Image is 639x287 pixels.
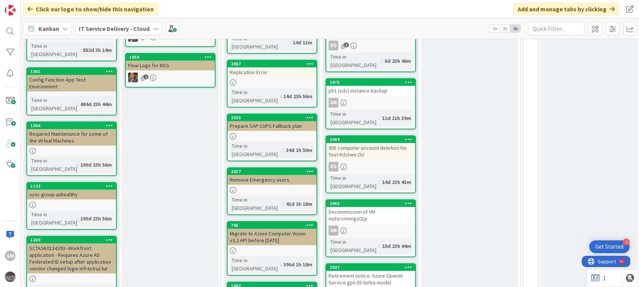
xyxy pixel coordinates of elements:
div: Click our logo to show/hide this navigation [23,2,158,16]
span: 1 [144,74,148,79]
div: 1050 [126,54,215,61]
div: 795Migrate to Azure Computer Vision v3.2 API before [DATE] [228,222,316,245]
div: 2069 [326,136,415,143]
div: SM [329,98,338,108]
img: avatar [5,272,15,282]
div: Time in [GEOGRAPHIC_DATA] [329,174,379,190]
span: : [290,38,291,47]
span: Kanban [38,24,59,33]
div: 1050 [129,55,215,60]
div: SM [5,251,15,261]
div: Replication Error [228,67,316,77]
div: 2017 [231,169,316,174]
div: 2025Prepare SAP CUPS Fallback plan [228,114,316,131]
div: Get Started [595,243,624,251]
div: 1041 [27,68,116,75]
div: 396d 1h 18m [281,260,314,269]
div: 2075 [326,79,415,86]
div: Config Function App Test Environment [27,75,116,91]
div: DS [329,41,338,50]
div: 1006Required Maintenance for some of the Virtual Machines [27,122,116,146]
div: sync group unhealthy [27,190,116,199]
div: 1143 [31,184,116,189]
div: DP [126,73,215,82]
div: 14d 23h 56m [281,92,314,100]
div: 1050Flow Logs for NSG [126,54,215,70]
span: : [379,178,380,186]
div: Time in [GEOGRAPHIC_DATA] [230,142,283,158]
div: 2017 [228,168,316,175]
span: 3 [344,43,349,47]
div: 2037 [330,265,415,270]
div: 2075 [330,80,415,85]
b: IT Service Delivery - Cloud [79,25,150,32]
div: 2075ph1 (sdc) instance backup [326,79,415,96]
div: 14d 23h 43m [380,178,413,186]
div: 2065 [326,200,415,207]
div: Time in [GEOGRAPHIC_DATA] [29,96,77,112]
div: 41d 1h 18m [284,200,314,208]
div: SCTASK0134393--Workfront application - Requires Azure AD Federated ID setup after application ven... [27,243,116,273]
div: Time in [GEOGRAPHIC_DATA] [29,210,77,227]
div: SM [326,226,415,235]
div: Time in [GEOGRAPHIC_DATA] [230,88,280,105]
div: Time in [GEOGRAPHIC_DATA] [230,256,280,273]
div: Migrate to Azure Computer Vision v3.2 API before [DATE] [228,229,316,245]
div: 484d 23h 44m [78,100,114,108]
div: Time in [GEOGRAPHIC_DATA] [329,238,379,254]
span: : [382,57,383,65]
div: 6d 23h 48m [383,57,413,65]
div: Decommission of VM na3srvrimngs01p [326,207,415,223]
div: 1041Config Function App Test Environment [27,68,116,91]
div: DS [326,162,415,172]
span: : [283,200,284,208]
span: : [280,92,281,100]
div: 2017Remove Emergency users [228,168,316,185]
div: Time in [GEOGRAPHIC_DATA] [230,196,283,212]
span: 3x [510,25,520,32]
div: 1006 [27,122,116,129]
div: Time in [GEOGRAPHIC_DATA] [329,53,382,69]
div: 2067 [231,61,316,67]
div: 2069905 computer account deletion for Test Kitchen OU [326,136,415,159]
div: 190d 23h 56m [78,161,114,169]
div: 34d 1h 50m [284,146,314,154]
div: Prepare SAP CUPS Fallback plan [228,121,316,131]
div: SM [329,226,338,235]
div: 1006 [31,123,116,128]
span: : [77,100,78,108]
div: 11d 21h 39m [380,114,413,122]
div: 9+ [38,3,42,9]
div: 3 [623,238,630,245]
div: Required Maintenance for some of the Virtual Machines [27,129,116,146]
div: Open Get Started checklist, remaining modules: 3 [589,240,630,253]
span: : [379,114,380,122]
div: Add and manage tabs by clicking [513,2,619,16]
div: 1143sync group unhealthy [27,183,116,199]
div: ph1 (sdc) instance backup [326,86,415,96]
div: 2065 [330,201,415,206]
div: Time in [GEOGRAPHIC_DATA] [230,34,290,51]
span: : [280,260,281,269]
div: Remove Emergency users [228,175,316,185]
div: Time in [GEOGRAPHIC_DATA] [29,156,77,173]
div: 2025 [231,115,316,120]
span: 1x [490,25,500,32]
div: 2067Replication Error [228,61,316,77]
div: 190d 23h 56m [78,214,114,223]
img: Visit kanbanzone.com [5,5,15,15]
a: 1 [591,273,606,282]
div: 1209 [27,237,116,243]
div: DS [329,162,338,172]
span: 2x [500,25,510,32]
img: DP [128,73,138,82]
div: 552d 3h 14m [81,46,114,54]
div: 795 [231,223,316,228]
div: 795 [228,222,316,229]
div: Time in [GEOGRAPHIC_DATA] [29,42,80,58]
span: : [77,214,78,223]
div: 1143 [27,183,116,190]
div: 2025 [228,114,316,121]
div: Time in [GEOGRAPHIC_DATA] [329,110,379,126]
div: 1209SCTASK0134393--Workfront application - Requires Azure AD Federated ID setup after application... [27,237,116,273]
